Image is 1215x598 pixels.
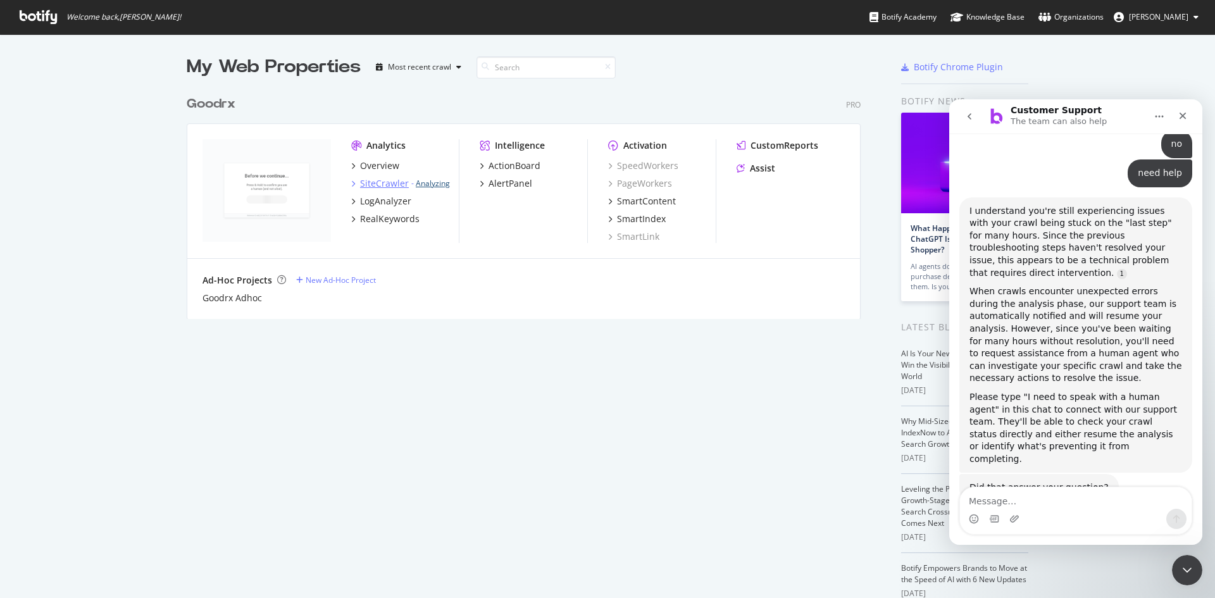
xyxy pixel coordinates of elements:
a: CustomReports [737,139,818,152]
a: SmartContent [608,195,676,208]
div: Knowledge Base [950,11,1025,23]
a: Overview [351,159,399,172]
div: [DATE] [901,385,1028,396]
div: Assist [750,162,775,175]
a: Why Mid-Sized Brands Should Use IndexNow to Accelerate Organic Search Growth [901,416,1022,449]
div: Ad-Hoc Projects [202,274,272,287]
a: SmartLink [608,230,659,243]
a: AlertPanel [480,177,532,190]
div: Goodrx [187,95,235,113]
a: Botify Chrome Plugin [901,61,1003,73]
div: SiteCrawler [360,177,409,190]
div: Overview [360,159,399,172]
a: Goodrx Adhoc [202,292,262,304]
a: Assist [737,162,775,175]
a: SmartIndex [608,213,666,225]
span: Welcome back, [PERSON_NAME] ! [66,12,181,22]
div: Organizations [1038,11,1104,23]
img: What Happens When ChatGPT Is Your Holiday Shopper? [901,113,1028,213]
div: LogAnalyzer [360,195,411,208]
a: SiteCrawler- Analyzing [351,177,450,190]
a: RealKeywords [351,213,420,225]
input: Search [477,56,616,78]
a: PageWorkers [608,177,672,190]
div: ActionBoard [489,159,540,172]
div: AI agents don’t just influence purchase decisions — they make them. Is your brand ready? [911,261,1018,292]
a: ActionBoard [480,159,540,172]
div: Latest Blog Posts [901,320,1028,334]
div: RealKeywords [360,213,420,225]
a: LogAnalyzer [351,195,411,208]
a: Goodrx [187,95,240,113]
div: Botify Academy [869,11,937,23]
div: - [411,178,450,189]
div: grid [187,80,871,319]
a: What Happens When ChatGPT Is Your Holiday Shopper? [911,223,999,255]
iframe: Intercom live chat [949,99,1202,545]
a: New Ad-Hoc Project [296,275,376,285]
div: Most recent crawl [388,63,451,71]
a: SpeedWorkers [608,159,678,172]
button: [PERSON_NAME] [1104,7,1209,27]
div: My Web Properties [187,54,361,80]
div: AlertPanel [489,177,532,190]
span: Andy Li [1129,11,1188,22]
img: goodrx.com [202,139,331,242]
a: Analyzing [416,178,450,189]
div: [DATE] [901,532,1028,543]
a: Botify Empowers Brands to Move at the Speed of AI with 6 New Updates [901,563,1027,585]
div: SmartContent [617,195,676,208]
iframe: Intercom live chat [1172,555,1202,585]
div: Botify news [901,94,1028,108]
div: New Ad-Hoc Project [306,275,376,285]
a: Leveling the Playing Field: Why Growth-Stage Companies Are at a Search Crossroads, and What Comes... [901,483,1021,528]
div: [DATE] [901,452,1028,464]
div: Pro [846,99,861,110]
div: Botify Chrome Plugin [914,61,1003,73]
div: Intelligence [495,139,545,152]
div: SmartIndex [617,213,666,225]
div: Analytics [366,139,406,152]
a: AI Is Your New Customer: How to Win the Visibility Battle in a ChatGPT World [901,348,1028,382]
button: Most recent crawl [371,57,466,77]
div: CustomReports [751,139,818,152]
div: Activation [623,139,667,152]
